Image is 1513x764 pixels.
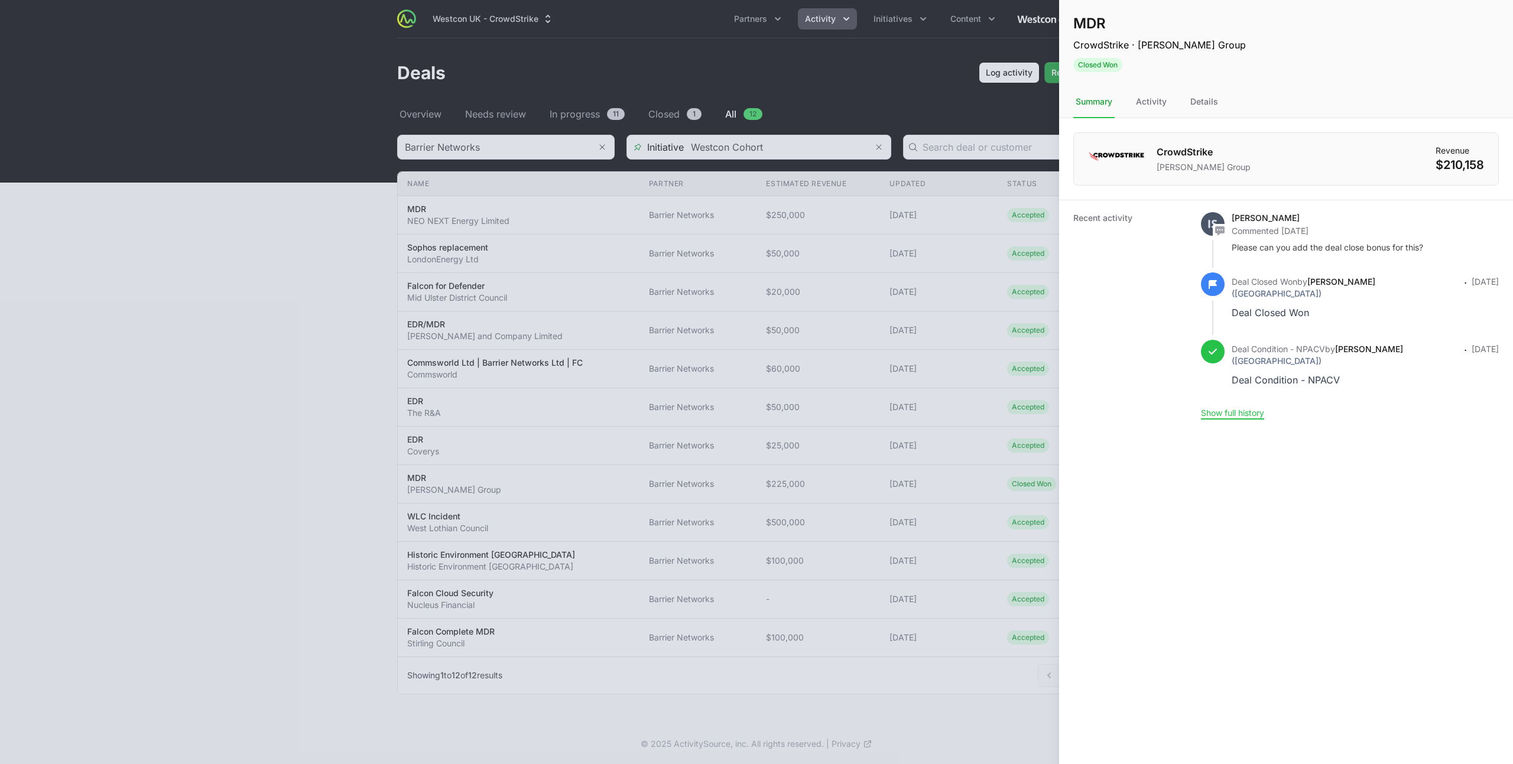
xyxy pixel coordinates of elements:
div: Deal Closed Won [1232,304,1459,321]
h1: MDR [1073,14,1246,33]
p: CrowdStrike · [PERSON_NAME] Group [1073,38,1246,52]
span: · [1464,342,1467,388]
span: ([GEOGRAPHIC_DATA]) [1232,288,1322,298]
dd: $210,158 [1436,157,1484,173]
time: [DATE] [1472,277,1499,287]
p: [PERSON_NAME] Group [1157,161,1251,173]
span: · [1464,275,1467,321]
span: Deal Closed Won [1232,277,1297,287]
dt: Revenue [1436,145,1484,157]
p: Commented [DATE] [1232,225,1499,237]
div: Details [1188,86,1220,118]
p: by [1232,343,1459,367]
ul: Activity history timeline [1201,212,1499,407]
a: [PERSON_NAME] [1232,213,1300,223]
p: by [1232,276,1459,300]
nav: Tabs [1059,86,1513,118]
span: ([GEOGRAPHIC_DATA]) [1232,356,1322,366]
h1: CrowdStrike [1157,145,1251,159]
div: Summary [1073,86,1115,118]
div: Activity [1134,86,1169,118]
div: Deal actions [1465,14,1499,72]
img: CrowdStrike [1088,145,1145,168]
time: [DATE] [1472,344,1499,354]
div: Deal Condition - NPACV [1232,372,1459,388]
span: Deal Condition - NPACV [1232,344,1325,354]
dt: Recent activity [1073,212,1187,419]
p: Please can you add the deal close bonus for this? [1232,242,1499,253]
button: Show full history [1201,408,1264,418]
